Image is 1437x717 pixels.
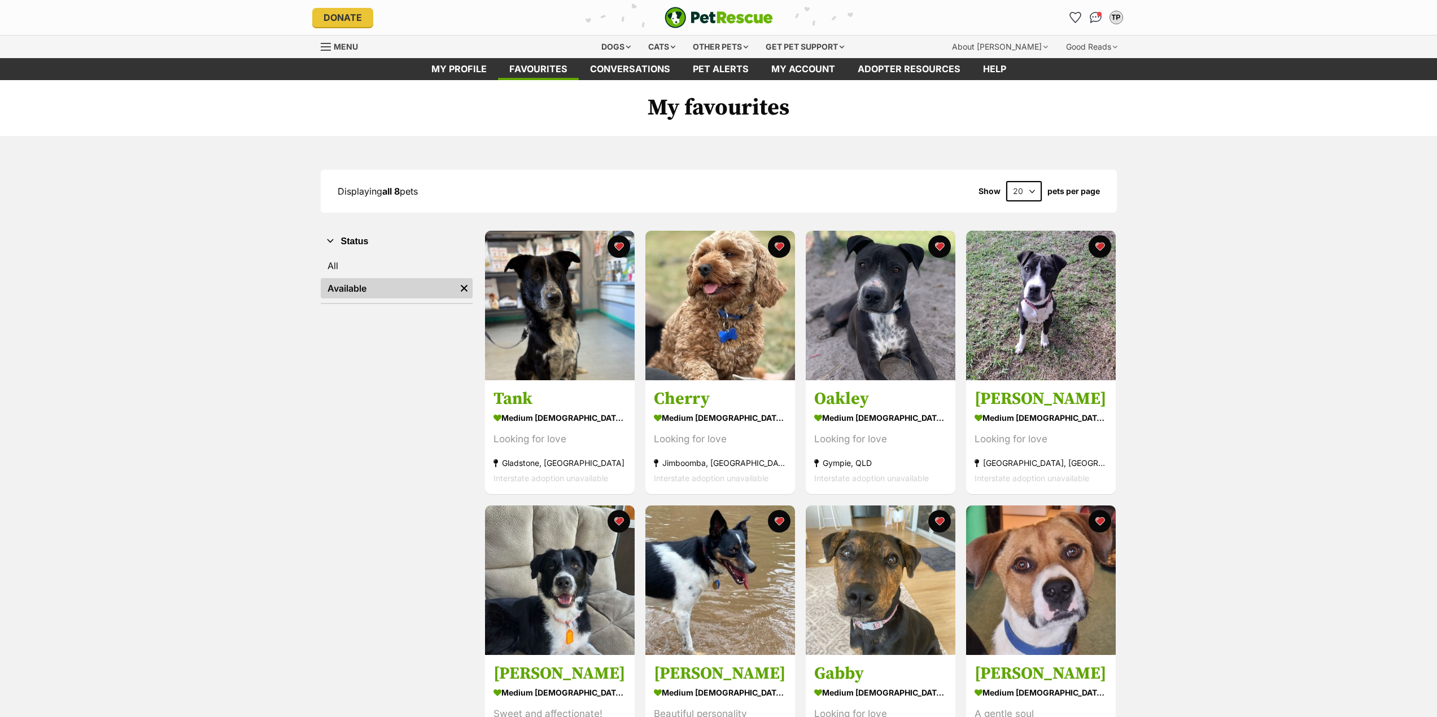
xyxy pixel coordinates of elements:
a: Remove filter [456,278,473,298]
img: chat-41dd97257d64d25036548639549fe6c8038ab92f7586957e7f3b1b290dea8141.svg [1090,12,1102,23]
div: medium [DEMOGRAPHIC_DATA] Dog [975,684,1107,701]
a: Adopter resources [846,58,972,80]
div: medium [DEMOGRAPHIC_DATA] Dog [814,684,947,701]
a: PetRescue [665,7,773,28]
button: favourite [928,235,951,258]
div: Status [321,253,473,303]
img: Penny [645,505,795,655]
a: Pet alerts [682,58,760,80]
button: favourite [768,510,790,533]
a: My profile [420,58,498,80]
strong: all 8 [382,186,400,197]
a: Donate [312,8,373,27]
span: Interstate adoption unavailable [654,474,768,483]
img: Lara [485,505,635,655]
button: Status [321,234,473,249]
a: My account [760,58,846,80]
div: Other pets [685,36,756,58]
div: Dogs [593,36,639,58]
h3: Gabby [814,663,947,684]
div: Looking for love [654,432,787,447]
div: Gympie, QLD [814,456,947,471]
img: Oakley [806,231,955,380]
h3: Cherry [654,389,787,410]
div: Cats [640,36,683,58]
a: [PERSON_NAME] medium [DEMOGRAPHIC_DATA] Dog Looking for love [GEOGRAPHIC_DATA], [GEOGRAPHIC_DATA]... [966,380,1116,495]
button: My account [1107,8,1125,27]
div: TP [1111,12,1122,23]
button: favourite [1089,235,1111,258]
span: Interstate adoption unavailable [975,474,1089,483]
img: Jason Bourne [966,505,1116,655]
button: favourite [608,510,630,533]
img: Cherry [645,231,795,380]
span: Menu [334,42,358,51]
a: Conversations [1087,8,1105,27]
a: Favourites [1067,8,1085,27]
h3: Tank [493,389,626,410]
button: favourite [1089,510,1111,533]
div: Looking for love [814,432,947,447]
div: Looking for love [493,432,626,447]
label: pets per page [1047,187,1100,196]
div: Get pet support [758,36,852,58]
a: Cherry medium [DEMOGRAPHIC_DATA] Dog Looking for love Jimboomba, [GEOGRAPHIC_DATA] Interstate ado... [645,380,795,495]
span: Displaying pets [338,186,418,197]
div: medium [DEMOGRAPHIC_DATA] Dog [493,410,626,426]
a: All [321,256,473,276]
span: Interstate adoption unavailable [814,474,929,483]
div: medium [DEMOGRAPHIC_DATA] Dog [975,410,1107,426]
div: medium [DEMOGRAPHIC_DATA] Dog [654,684,787,701]
button: favourite [768,235,790,258]
a: Favourites [498,58,579,80]
div: Jimboomba, [GEOGRAPHIC_DATA] [654,456,787,471]
div: medium [DEMOGRAPHIC_DATA] Dog [654,410,787,426]
h3: [PERSON_NAME] [975,389,1107,410]
button: favourite [608,235,630,258]
div: Looking for love [975,432,1107,447]
h3: [PERSON_NAME] [975,663,1107,684]
div: [GEOGRAPHIC_DATA], [GEOGRAPHIC_DATA] [975,456,1107,471]
div: medium [DEMOGRAPHIC_DATA] Dog [493,684,626,701]
a: conversations [579,58,682,80]
a: Available [321,278,456,298]
span: Show [979,187,1001,196]
a: Menu [321,36,366,56]
img: logo-e224e6f780fb5917bec1dbf3a21bbac754714ae5b6737aabdf751b685950b380.svg [665,7,773,28]
img: Hannah [966,231,1116,380]
div: About [PERSON_NAME] [944,36,1056,58]
div: Gladstone, [GEOGRAPHIC_DATA] [493,456,626,471]
img: Tank [485,231,635,380]
h3: [PERSON_NAME] [654,663,787,684]
button: favourite [928,510,951,533]
h3: Oakley [814,389,947,410]
a: Oakley medium [DEMOGRAPHIC_DATA] Dog Looking for love Gympie, QLD Interstate adoption unavailable... [806,380,955,495]
ul: Account quick links [1067,8,1125,27]
a: Tank medium [DEMOGRAPHIC_DATA] Dog Looking for love Gladstone, [GEOGRAPHIC_DATA] Interstate adopt... [485,380,635,495]
span: Interstate adoption unavailable [493,474,608,483]
div: medium [DEMOGRAPHIC_DATA] Dog [814,410,947,426]
div: Good Reads [1058,36,1125,58]
h3: [PERSON_NAME] [493,663,626,684]
img: Gabby [806,505,955,655]
a: Help [972,58,1017,80]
